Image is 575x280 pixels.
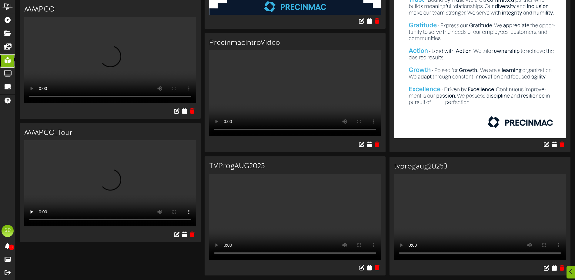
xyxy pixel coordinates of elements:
[24,6,196,14] h3: MMPCO
[394,174,566,260] video: Your browser does not support HTML5 video.
[209,50,381,136] video: Your browser does not support HTML5 video.
[24,17,196,103] video: Your browser does not support HTML5 video.
[2,225,14,237] div: SB
[9,245,14,250] span: 0
[394,163,566,171] h3: tvprogaug20253
[209,39,381,47] h3: PrecinmacIntroVideo
[24,129,196,137] h3: MMPCO_Tour
[209,174,381,260] video: Your browser does not support HTML5 video.
[24,140,196,226] video: Your browser does not support HTML5 video.
[209,162,381,170] h3: TVProgAUG2025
